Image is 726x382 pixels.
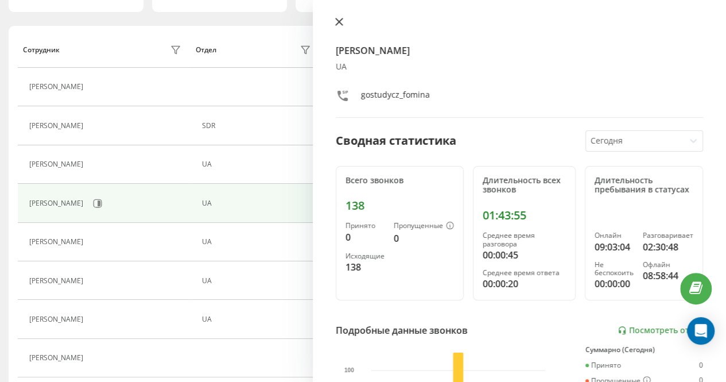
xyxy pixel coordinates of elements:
div: Среднее время ответа [483,269,566,277]
div: [PERSON_NAME] [29,83,86,91]
div: 00:00:45 [483,248,566,262]
div: Исходящие [345,252,385,260]
div: [PERSON_NAME] [29,315,86,323]
div: UA [202,315,314,323]
div: gostudycz_fomina [361,89,430,106]
div: Суммарно (Сегодня) [585,346,703,354]
div: Сотрудник [23,46,60,54]
div: Онлайн [595,231,634,240]
div: [PERSON_NAME] [29,354,86,362]
div: 0 [699,361,703,369]
div: Не беспокоить [595,261,634,277]
a: Посмотреть отчет [618,326,703,335]
div: Принято [585,361,621,369]
div: UA [202,277,314,285]
div: Длительность всех звонков [483,176,566,195]
div: Разговаривает [643,231,693,240]
div: 0 [394,231,454,245]
div: 09:03:04 [595,240,634,254]
div: 138 [345,199,454,213]
div: Сводная статистика [336,132,456,149]
div: Среднее время разговора [483,231,566,248]
div: [PERSON_NAME] [29,277,86,285]
div: 02:30:48 [643,240,693,254]
div: Пропущенные [394,222,454,231]
div: [PERSON_NAME] [29,199,86,207]
h4: [PERSON_NAME] [336,44,703,57]
div: SDR [202,122,314,130]
div: UA [202,238,314,246]
div: [PERSON_NAME] [29,238,86,246]
div: UA [336,62,703,72]
div: [PERSON_NAME] [29,122,86,130]
div: UA [202,199,314,207]
text: 100 [344,367,354,373]
div: Длительность пребывания в статусах [595,176,693,195]
div: Open Intercom Messenger [687,317,715,345]
div: Принято [345,222,385,230]
div: Отдел [196,46,216,54]
div: 00:00:00 [595,277,634,291]
div: [PERSON_NAME] [29,160,86,168]
div: Всего звонков [345,176,454,186]
div: 01:43:55 [483,209,566,222]
div: Подробные данные звонков [336,323,468,337]
div: 00:00:20 [483,277,566,291]
div: 138 [345,260,385,274]
div: 0 [345,230,385,244]
div: Офлайн [643,261,693,269]
div: 08:58:44 [643,269,693,283]
div: UA [202,160,314,168]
